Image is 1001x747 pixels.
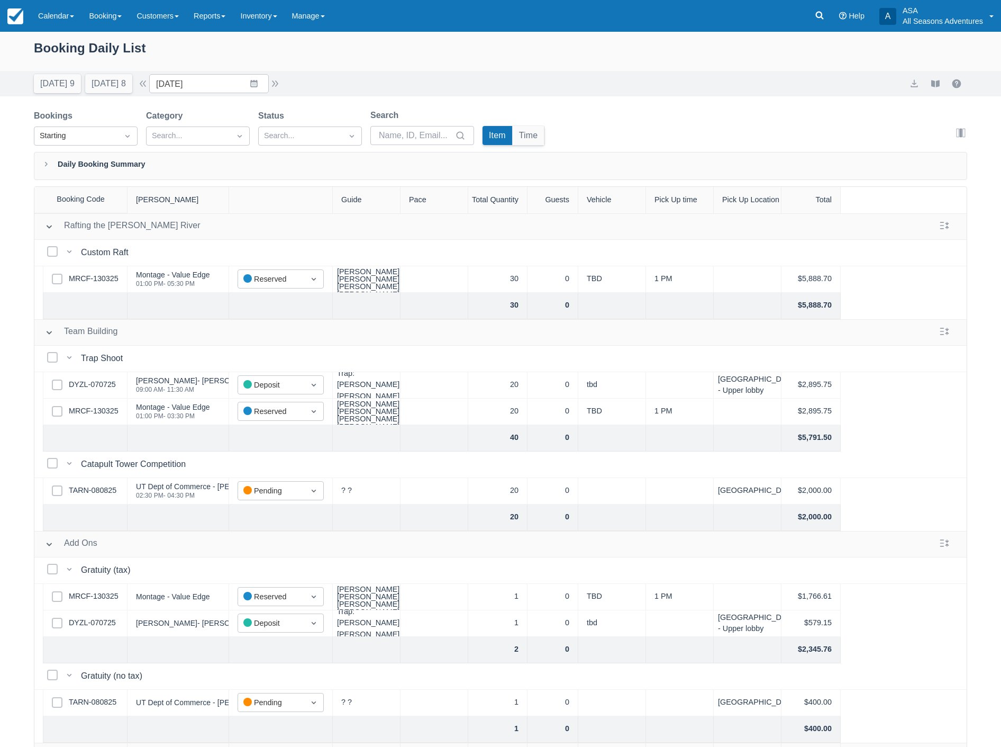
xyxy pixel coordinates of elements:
[41,217,205,236] button: Rafting the [PERSON_NAME] River
[879,8,896,25] div: A
[308,591,319,602] span: Dropdown icon
[527,372,578,399] div: 0
[81,246,133,259] div: Custom Raft
[781,637,841,663] div: $2,345.76
[781,372,841,399] div: $2,895.75
[513,126,544,145] button: Time
[646,187,714,213] div: Pick Up time
[714,610,781,637] div: [GEOGRAPHIC_DATA] - Upper lobby
[578,610,646,637] div: tbd
[646,399,714,425] div: 1 PM
[468,690,527,716] div: 1
[781,399,841,425] div: $2,895.75
[81,458,190,471] div: Catapult Tower Competition
[781,478,841,505] div: $2,000.00
[243,379,299,391] div: Deposit
[136,593,210,600] div: Montage - Value Edge
[136,619,263,627] div: [PERSON_NAME]- [PERSON_NAME]
[308,406,319,417] span: Dropdown icon
[839,12,847,20] i: Help
[136,386,263,393] div: 09:00 AM - 11:30 AM
[243,406,299,418] div: Reserved
[243,591,299,603] div: Reserved
[85,74,132,93] button: [DATE] 8
[333,690,401,716] div: ? ?
[527,505,578,531] div: 0
[122,131,133,141] span: Dropdown icon
[337,578,402,616] div: Raft: [PERSON_NAME], [PERSON_NAME], [PERSON_NAME], [PERSON_NAME],
[527,478,578,505] div: 0
[308,485,319,496] span: Dropdown icon
[69,697,116,708] a: TARN-080825
[527,690,578,716] div: 0
[527,293,578,319] div: 0
[379,126,453,145] input: Name, ID, Email...
[308,697,319,708] span: Dropdown icon
[81,564,135,577] div: Gratuity (tax)
[41,535,102,554] button: Add Ons
[527,637,578,663] div: 0
[781,610,841,637] div: $579.15
[333,610,401,637] div: Trap: [PERSON_NAME], [PERSON_NAME]
[714,187,781,213] div: Pick Up Location
[337,260,402,298] div: Raft: [PERSON_NAME], [PERSON_NAME], [PERSON_NAME], [PERSON_NAME],
[578,187,646,213] div: Vehicle
[781,584,841,610] div: $1,766.61
[333,478,401,505] div: ? ?
[136,483,279,490] div: UT Dept of Commerce - [PERSON_NAME]
[903,5,983,16] p: ASA
[714,690,781,716] div: [GEOGRAPHIC_DATA]
[136,377,263,384] div: [PERSON_NAME]- [PERSON_NAME]
[646,266,714,293] div: 1 PM
[7,8,23,24] img: checkfront-main-nav-mini-logo.png
[136,403,210,411] div: Montage - Value Edge
[136,699,279,706] div: UT Dept of Commerce - [PERSON_NAME]
[908,77,921,90] button: export
[483,126,512,145] button: Item
[136,281,210,287] div: 01:00 PM - 05:30 PM
[69,485,116,497] a: TARN-080825
[468,293,527,319] div: 30
[468,478,527,505] div: 20
[468,610,527,637] div: 1
[41,323,122,342] button: Team Building
[468,584,527,610] div: 1
[527,266,578,293] div: 0
[333,372,401,399] div: Trap: [PERSON_NAME], [PERSON_NAME]
[34,110,77,122] label: Bookings
[258,110,288,122] label: Status
[243,617,299,629] div: Deposit
[234,131,245,141] span: Dropdown icon
[578,584,646,610] div: TBD
[34,152,967,180] div: Daily Booking Summary
[308,380,319,390] span: Dropdown icon
[468,425,527,452] div: 40
[781,425,841,452] div: $5,791.50
[370,109,403,122] label: Search
[69,379,116,391] a: DYZL-070725
[781,266,841,293] div: $5,888.70
[578,399,646,425] div: TBD
[714,478,781,505] div: [GEOGRAPHIC_DATA]
[468,266,527,293] div: 30
[243,697,299,709] div: Pending
[40,130,113,142] div: Starting
[646,584,714,610] div: 1 PM
[527,716,578,743] div: 0
[468,372,527,399] div: 20
[468,637,527,663] div: 2
[34,38,967,69] div: Booking Daily List
[527,425,578,452] div: 0
[69,273,119,285] a: MRCF-130325
[401,187,468,213] div: Pace
[34,187,128,213] div: Booking Code
[128,187,229,213] div: [PERSON_NAME]
[849,12,865,20] span: Help
[468,716,527,743] div: 1
[781,293,841,319] div: $5,888.70
[781,187,841,213] div: Total
[34,74,81,93] button: [DATE] 9
[468,399,527,425] div: 20
[781,690,841,716] div: $400.00
[714,372,781,399] div: [GEOGRAPHIC_DATA] - Upper lobby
